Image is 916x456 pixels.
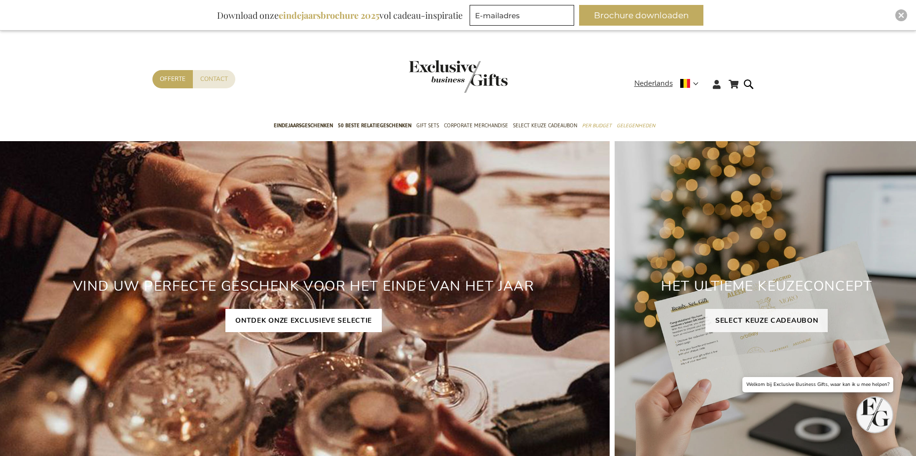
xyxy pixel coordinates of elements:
[579,5,703,26] button: Brochure downloaden
[213,5,467,26] div: Download onze vol cadeau-inspiratie
[895,9,907,21] div: Close
[274,120,333,131] span: Eindejaarsgeschenken
[409,60,508,93] img: Exclusive Business gifts logo
[225,309,382,332] a: ONTDEK ONZE EXCLUSIEVE SELECTIE
[617,120,655,131] span: Gelegenheden
[513,120,577,131] span: Select Keuze Cadeaubon
[444,120,508,131] span: Corporate Merchandise
[409,60,458,93] a: store logo
[470,5,577,29] form: marketing offers and promotions
[582,120,612,131] span: Per Budget
[279,9,379,21] b: eindejaarsbrochure 2025
[338,120,411,131] span: 50 beste relatiegeschenken
[152,70,193,88] a: Offerte
[193,70,235,88] a: Contact
[705,309,828,332] a: SELECT KEUZE CADEAUBON
[898,12,904,18] img: Close
[634,78,705,89] div: Nederlands
[470,5,574,26] input: E-mailadres
[634,78,673,89] span: Nederlands
[416,120,439,131] span: Gift Sets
